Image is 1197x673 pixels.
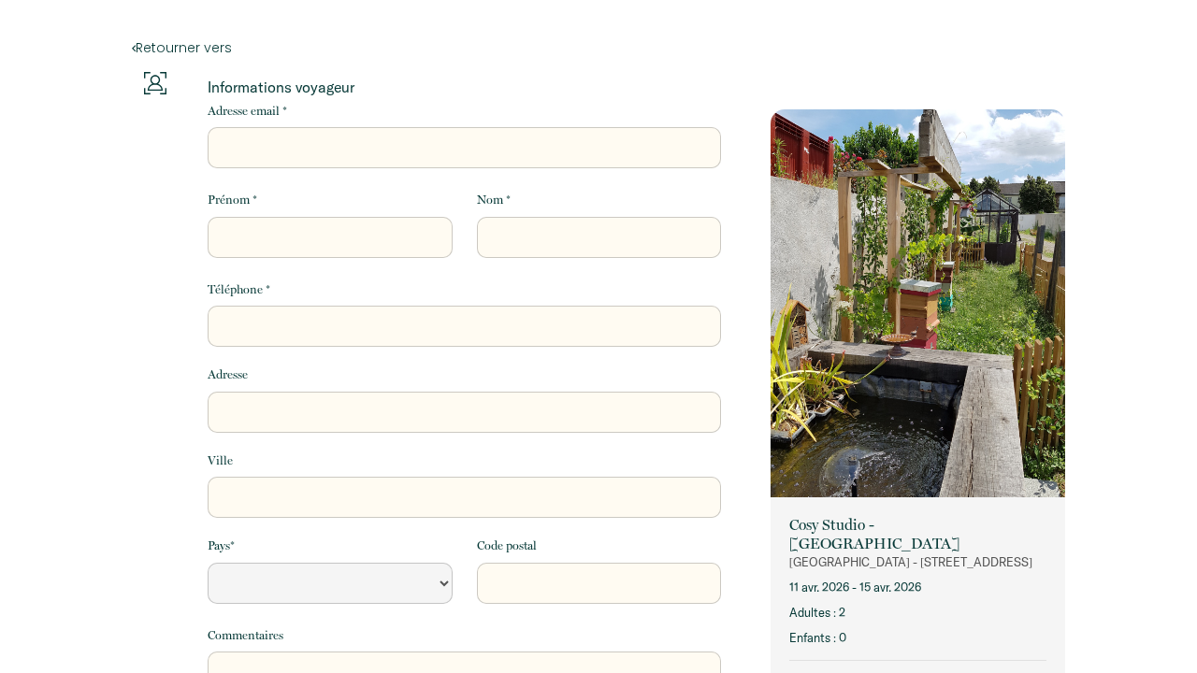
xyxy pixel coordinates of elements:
[771,109,1065,502] img: rental-image
[208,280,270,299] label: Téléphone *
[144,72,166,94] img: guests-info
[789,553,1046,571] p: [GEOGRAPHIC_DATA] - [STREET_ADDRESS]
[789,604,1046,622] p: Adultes : 2
[208,537,235,555] label: Pays
[208,451,233,470] label: Ville
[208,563,452,604] select: Default select example
[132,37,1065,58] a: Retourner vers
[789,629,1046,647] p: Enfants : 0
[208,626,283,645] label: Commentaires
[789,579,1046,596] p: 11 avr. 2026 - 15 avr. 2026
[208,365,248,384] label: Adresse
[477,191,511,209] label: Nom *
[208,78,721,96] p: Informations voyageur
[789,516,1046,553] p: Cosy Studio - [GEOGRAPHIC_DATA]
[208,102,287,121] label: Adresse email *
[208,191,257,209] label: Prénom *
[477,537,537,555] label: Code postal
